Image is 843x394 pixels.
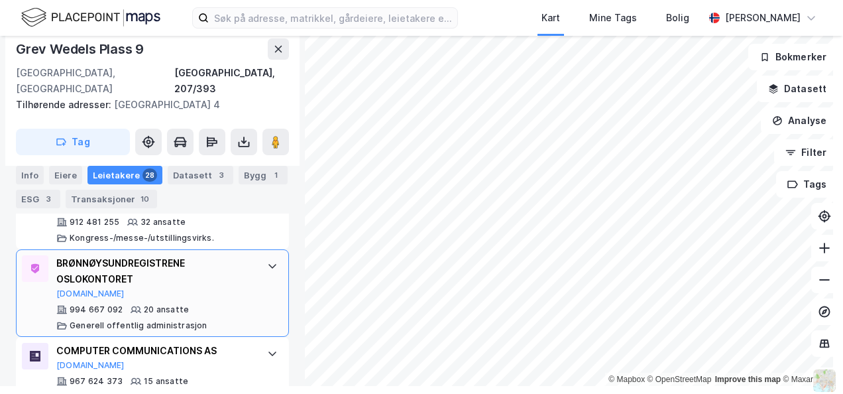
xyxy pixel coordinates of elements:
[138,192,152,206] div: 10
[239,166,288,184] div: Bygg
[168,166,233,184] div: Datasett
[777,330,843,394] iframe: Chat Widget
[66,190,157,208] div: Transaksjoner
[774,139,838,166] button: Filter
[70,320,207,331] div: Generell offentlig administrasjon
[16,99,114,110] span: Tilhørende adresser:
[70,233,214,243] div: Kongress-/messe-/utstillingsvirks.
[56,255,254,287] div: BRØNNØYSUNDREGISTRENE OSLOKONTORET
[142,168,157,182] div: 28
[56,343,254,359] div: COMPUTER COMMUNICATIONS AS
[715,375,781,384] a: Improve this map
[174,65,289,97] div: [GEOGRAPHIC_DATA], 207/393
[16,97,278,113] div: [GEOGRAPHIC_DATA] 4
[215,168,228,182] div: 3
[21,6,160,29] img: logo.f888ab2527a4732fd821a326f86c7f29.svg
[589,10,637,26] div: Mine Tags
[42,192,55,206] div: 3
[748,44,838,70] button: Bokmerker
[87,166,162,184] div: Leietakere
[70,304,123,315] div: 994 667 092
[140,217,186,228] div: 32 ansatte
[16,65,174,97] div: [GEOGRAPHIC_DATA], [GEOGRAPHIC_DATA]
[144,304,189,315] div: 20 ansatte
[56,289,125,299] button: [DOMAIN_NAME]
[757,76,838,102] button: Datasett
[776,171,838,198] button: Tags
[56,360,125,371] button: [DOMAIN_NAME]
[70,217,119,228] div: 912 481 255
[70,376,123,387] div: 967 624 373
[16,166,44,184] div: Info
[16,38,146,60] div: Grev Wedels Plass 9
[666,10,689,26] div: Bolig
[647,375,712,384] a: OpenStreetMap
[49,166,82,184] div: Eiere
[725,10,801,26] div: [PERSON_NAME]
[541,10,560,26] div: Kart
[16,190,60,208] div: ESG
[269,168,282,182] div: 1
[608,375,645,384] a: Mapbox
[144,376,188,387] div: 15 ansatte
[761,107,838,134] button: Analyse
[16,129,130,155] button: Tag
[209,8,457,28] input: Søk på adresse, matrikkel, gårdeiere, leietakere eller personer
